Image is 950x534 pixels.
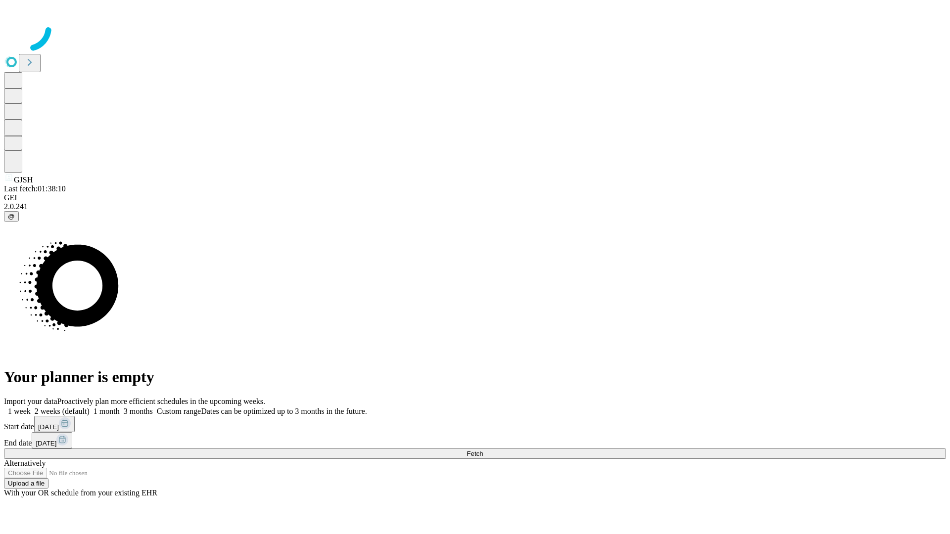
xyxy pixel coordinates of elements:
[57,397,265,405] span: Proactively plan more efficient schedules in the upcoming weeks.
[4,459,46,467] span: Alternatively
[14,176,33,184] span: GJSH
[4,448,946,459] button: Fetch
[38,423,59,431] span: [DATE]
[4,416,946,432] div: Start date
[4,368,946,386] h1: Your planner is empty
[4,211,19,222] button: @
[201,407,367,415] span: Dates can be optimized up to 3 months in the future.
[4,202,946,211] div: 2.0.241
[8,407,31,415] span: 1 week
[4,397,57,405] span: Import your data
[4,193,946,202] div: GEI
[124,407,153,415] span: 3 months
[4,184,66,193] span: Last fetch: 01:38:10
[94,407,120,415] span: 1 month
[4,489,157,497] span: With your OR schedule from your existing EHR
[35,407,90,415] span: 2 weeks (default)
[4,478,48,489] button: Upload a file
[467,450,483,457] span: Fetch
[8,213,15,220] span: @
[32,432,72,448] button: [DATE]
[36,440,56,447] span: [DATE]
[4,432,946,448] div: End date
[34,416,75,432] button: [DATE]
[157,407,201,415] span: Custom range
